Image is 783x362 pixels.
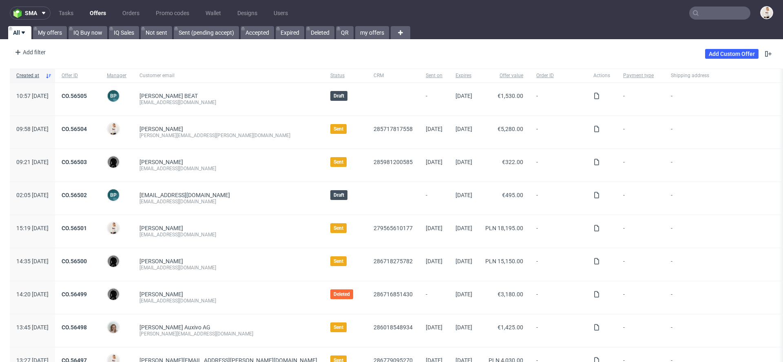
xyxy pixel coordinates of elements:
span: 09:58 [DATE] [16,126,49,132]
a: CO.56504 [62,126,87,132]
div: [EMAIL_ADDRESS][DOMAIN_NAME] [139,198,317,205]
span: Manager [107,72,126,79]
span: 10:57 [DATE] [16,93,49,99]
a: 285717817558 [374,126,413,132]
a: Deleted [306,26,334,39]
span: PLN 18,195.00 [485,225,523,231]
span: 14:20 [DATE] [16,291,49,298]
span: [DATE] [426,258,442,264]
figcaption: BP [108,90,119,102]
a: [PERSON_NAME] [139,258,183,264]
a: 286718275782 [374,258,413,264]
span: CRM [374,72,413,79]
a: Promo codes [151,7,194,20]
span: Sent [334,324,343,331]
span: 09:21 [DATE] [16,159,49,165]
span: - [623,159,658,172]
a: Offers [85,7,111,20]
span: Draft [334,192,344,198]
span: - [426,291,442,304]
a: My offers [33,26,67,39]
img: Mari Fok [761,7,772,18]
a: Tasks [54,7,78,20]
a: [PERSON_NAME] BEAT [139,93,198,99]
span: €3,180.00 [498,291,523,298]
span: Sent [334,126,343,132]
span: - [536,159,580,172]
span: - [536,291,580,304]
span: - [623,291,658,304]
a: Sent (pending accept) [174,26,239,39]
span: - [536,126,580,139]
span: - [623,192,658,205]
img: Dawid Urbanowicz [108,289,119,300]
a: Accepted [241,26,274,39]
span: €1,530.00 [498,93,523,99]
div: [EMAIL_ADDRESS][DOMAIN_NAME] [139,264,317,271]
a: [PERSON_NAME] [139,225,183,231]
span: [DATE] [456,159,472,165]
span: Deleted [334,291,350,298]
a: Designs [232,7,262,20]
div: Add filter [11,46,47,59]
a: CO.56502 [62,192,87,198]
a: All [8,26,31,39]
span: - [426,93,442,106]
span: Offer ID [62,72,94,79]
span: Sent [334,225,343,231]
span: Customer email [139,72,317,79]
a: CO.56503 [62,159,87,165]
a: [PERSON_NAME] [139,126,183,132]
span: [DATE] [456,126,472,132]
a: Orders [117,7,144,20]
div: [EMAIL_ADDRESS][DOMAIN_NAME] [139,231,317,238]
span: [DATE] [456,192,472,198]
span: [DATE] [456,258,472,264]
span: [DATE] [426,225,442,231]
span: [DATE] [456,93,472,99]
span: €5,280.00 [498,126,523,132]
a: [PERSON_NAME] [139,291,183,298]
a: Wallet [201,7,226,20]
span: €495.00 [502,192,523,198]
a: [PERSON_NAME] [139,159,183,165]
a: 286018548934 [374,324,413,331]
span: 14:35 [DATE] [16,258,49,264]
span: - [623,324,658,337]
img: logo [13,9,25,18]
span: Sent [334,159,343,165]
span: Draft [334,93,344,99]
span: - [623,93,658,106]
a: 285981200585 [374,159,413,165]
div: [PERSON_NAME][EMAIL_ADDRESS][PERSON_NAME][DOMAIN_NAME] [139,132,317,139]
span: Payment type [623,72,658,79]
img: Dawid Urbanowicz [108,156,119,168]
span: Created at [16,72,42,79]
span: €322.00 [502,159,523,165]
span: [EMAIL_ADDRESS][DOMAIN_NAME] [139,192,230,198]
span: PLN 15,150.00 [485,258,523,264]
a: CO.56501 [62,225,87,231]
span: [DATE] [426,159,442,165]
a: Not sent [141,26,172,39]
span: sma [25,10,37,16]
span: €1,425.00 [498,324,523,331]
figcaption: BP [108,189,119,201]
span: [DATE] [426,324,442,331]
span: 02:05 [DATE] [16,192,49,198]
a: CO.56500 [62,258,87,264]
div: [EMAIL_ADDRESS][DOMAIN_NAME] [139,298,317,304]
span: [DATE] [426,126,442,132]
img: Monika Poźniak [108,322,119,333]
span: [DATE] [456,291,472,298]
a: CO.56498 [62,324,87,331]
span: Offer value [485,72,523,79]
span: - [536,258,580,271]
a: CO.56499 [62,291,87,298]
img: Dawid Urbanowicz [108,255,119,267]
span: - [623,258,658,271]
a: IQ Buy now [69,26,107,39]
span: - [536,324,580,337]
a: Expired [276,26,304,39]
span: Sent [334,258,343,264]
